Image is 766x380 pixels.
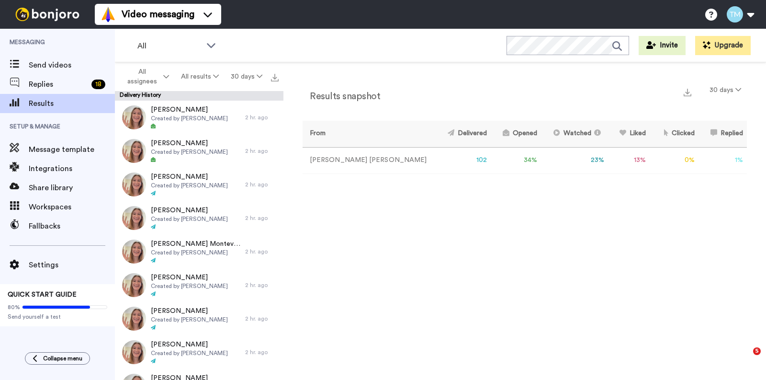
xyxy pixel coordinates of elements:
td: 0 % [650,147,698,173]
span: Fallbacks [29,220,115,232]
img: export.svg [684,89,691,96]
a: [PERSON_NAME]Created by [PERSON_NAME]2 hr. ago [115,168,283,201]
span: Created by [PERSON_NAME] [151,249,240,256]
a: [PERSON_NAME]Created by [PERSON_NAME]2 hr. ago [115,101,283,134]
div: 2 hr. ago [245,348,279,356]
span: Created by [PERSON_NAME] [151,148,228,156]
span: [PERSON_NAME] [151,138,228,148]
div: 2 hr. ago [245,147,279,155]
img: 49e89e73-fdde-4f1f-8bd1-11363b8b60fe-thumb.jpg [122,206,146,230]
span: Message template [29,144,115,155]
a: [PERSON_NAME]Created by [PERSON_NAME]2 hr. ago [115,201,283,235]
div: 2 hr. ago [245,114,279,121]
th: Clicked [650,121,698,147]
td: 34 % [491,147,541,173]
span: Replies [29,79,88,90]
span: [PERSON_NAME] Montevideo [151,239,240,249]
img: 49e89e73-fdde-4f1f-8bd1-11363b8b60fe-thumb.jpg [122,173,146,196]
span: Created by [PERSON_NAME] [151,215,228,223]
span: Collapse menu [43,355,82,362]
span: Share library [29,182,115,194]
span: 5 [753,347,761,355]
span: Send videos [29,59,115,71]
span: Workspaces [29,201,115,213]
span: Settings [29,259,115,271]
img: 49e89e73-fdde-4f1f-8bd1-11363b8b60fe-thumb.jpg [122,273,146,297]
span: [PERSON_NAME] [151,306,228,316]
h2: Results snapshot [303,91,380,102]
iframe: Intercom live chat [733,347,756,370]
td: 102 [436,147,491,173]
img: bj-logo-header-white.svg [11,8,83,21]
span: All [137,40,202,52]
td: 1 % [698,147,747,173]
div: 2 hr. ago [245,248,279,255]
span: [PERSON_NAME] [151,273,228,282]
img: 49e89e73-fdde-4f1f-8bd1-11363b8b60fe-thumb.jpg [122,240,146,264]
td: 13 % [608,147,650,173]
a: [PERSON_NAME]Created by [PERSON_NAME]2 hr. ago [115,268,283,302]
img: 49e89e73-fdde-4f1f-8bd1-11363b8b60fe-thumb.jpg [122,340,146,364]
a: [PERSON_NAME]Created by [PERSON_NAME]2 hr. ago [115,134,283,168]
span: Created by [PERSON_NAME] [151,115,228,122]
th: Delivered [436,121,491,147]
div: 2 hr. ago [245,281,279,289]
a: [PERSON_NAME]Created by [PERSON_NAME]2 hr. ago [115,302,283,335]
img: vm-color.svg [101,7,116,22]
td: 23 % [541,147,608,173]
span: Video messaging [122,8,194,21]
span: [PERSON_NAME] [151,172,228,182]
span: Created by [PERSON_NAME] [151,182,228,189]
div: 2 hr. ago [245,214,279,222]
button: 30 days [704,81,747,99]
span: Integrations [29,163,115,174]
span: Created by [PERSON_NAME] [151,349,228,357]
span: Send yourself a test [8,313,107,321]
span: QUICK START GUIDE [8,291,77,298]
img: 49e89e73-fdde-4f1f-8bd1-11363b8b60fe-thumb.jpg [122,307,146,331]
span: [PERSON_NAME] [151,340,228,349]
th: From [303,121,436,147]
span: 80% [8,303,20,311]
button: Export a summary of each team member’s results that match this filter now. [681,85,694,99]
th: Opened [491,121,541,147]
span: [PERSON_NAME] [151,105,228,115]
th: Liked [608,121,650,147]
span: Created by [PERSON_NAME] [151,316,228,323]
button: All results [175,68,225,85]
img: 49e89e73-fdde-4f1f-8bd1-11363b8b60fe-thumb.jpg [122,105,146,129]
td: [PERSON_NAME] [PERSON_NAME] [303,147,436,173]
button: Invite [639,36,686,55]
span: Results [29,98,115,109]
th: Replied [698,121,747,147]
button: All assignees [117,63,175,90]
div: Delivery History [115,91,283,101]
div: 2 hr. ago [245,181,279,188]
button: Upgrade [695,36,751,55]
a: [PERSON_NAME] MontevideoCreated by [PERSON_NAME]2 hr. ago [115,235,283,268]
th: Watched [541,121,608,147]
span: Created by [PERSON_NAME] [151,282,228,290]
img: 49e89e73-fdde-4f1f-8bd1-11363b8b60fe-thumb.jpg [122,139,146,163]
img: export.svg [271,74,279,81]
div: 18 [91,80,105,89]
span: All assignees [123,67,161,86]
button: Collapse menu [25,352,90,365]
a: [PERSON_NAME]Created by [PERSON_NAME]2 hr. ago [115,335,283,369]
span: [PERSON_NAME] [151,206,228,215]
button: Export all results that match these filters now. [268,69,282,84]
div: 2 hr. ago [245,315,279,322]
button: 30 days [225,68,268,85]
